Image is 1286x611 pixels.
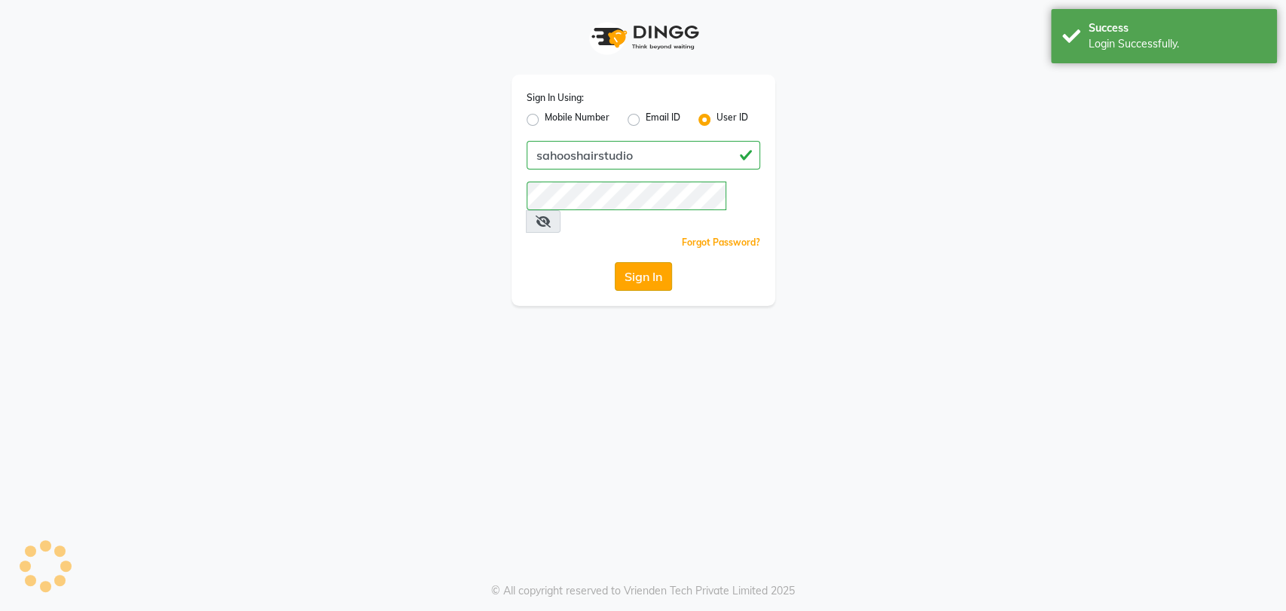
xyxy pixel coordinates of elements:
label: Sign In Using: [527,91,584,105]
a: Forgot Password? [682,237,760,248]
button: Sign In [615,262,672,291]
label: Mobile Number [545,111,609,129]
label: User ID [716,111,748,129]
input: Username [527,141,760,170]
div: Success [1089,20,1266,36]
img: logo1.svg [583,15,704,60]
input: Username [527,182,726,210]
label: Email ID [646,111,680,129]
div: Login Successfully. [1089,36,1266,52]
